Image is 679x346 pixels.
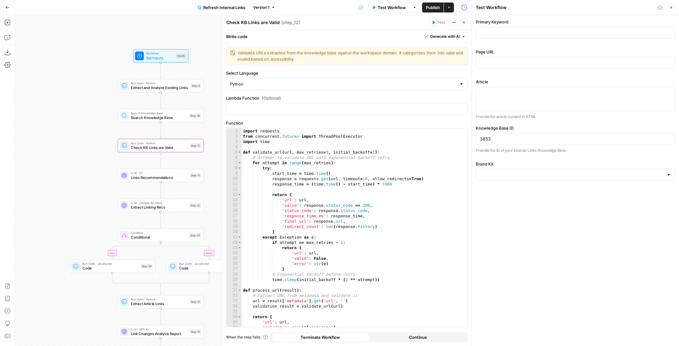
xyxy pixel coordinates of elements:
[422,2,444,12] button: Publish
[111,242,161,259] g: Edge from step_33 to step_39
[179,262,235,266] span: Run Code · JavaScript
[238,150,241,155] span: Toggle code folding, rows 5 through 29
[230,81,456,87] input: Python
[476,114,675,120] p: Provide the article content in HTML
[131,81,188,86] span: Run Code · Python
[238,288,241,293] span: Toggle code folding, rows 31 through 41
[160,62,161,78] g: Edge from start to step_9
[131,111,187,115] span: Search Knowledge Base
[160,309,161,324] g: Edge from step_21 to step_15
[226,192,242,197] div: 13
[226,250,242,256] div: 24
[238,166,241,171] span: Toggle code folding, rows 8 through 20
[476,147,675,154] p: Provide the ID of your Internal Links Knowledge Base
[238,235,241,240] span: Toggle code folding, rows 21 through 29
[226,208,242,213] div: 16
[226,134,242,139] div: 2
[476,19,675,25] label: Primary Keyword
[281,19,300,26] span: ( step_12 )
[226,176,242,181] div: 10
[146,55,174,61] span: Set Inputs
[238,192,241,197] span: Toggle code folding, rows 13 through 20
[476,125,675,131] label: Knowledge Base ID
[238,240,241,245] span: Toggle code folding, rows 22 through 27
[476,79,675,85] label: Article
[409,334,427,340] span: Continue
[226,245,242,250] div: 23
[131,115,187,121] span: Search Knowledge Base
[189,203,201,208] div: Step 32
[226,229,242,235] div: 20
[189,143,201,148] div: Step 12
[226,166,242,171] div: 8
[226,224,242,229] div: 19
[160,182,161,198] g: Edge from step_31 to step_32
[226,298,242,304] div: 33
[226,70,468,76] label: Select Language
[238,245,241,250] span: Toggle code folding, rows 23 through 27
[131,235,187,240] span: Conditional
[131,175,187,180] span: Links Recommendations
[189,113,201,118] div: Step 38
[226,235,242,240] div: 21
[238,50,464,62] textarea: Validates URLs extracted from the knowledge base against the workspace domain. It categorizes the...
[131,205,187,210] span: Extract Linking Recs
[422,32,468,41] button: Generate with AI
[166,259,252,273] div: Run Code · JavaScriptCodeStep 37
[226,120,468,126] label: Function
[226,334,268,340] a: When the step fails:
[118,79,204,92] div: Run Code · PythonExtract and Analyze Existing LinksStep 9
[131,145,187,151] span: Check KB Links are Valid
[161,273,209,286] g: Edge from step_37 to step_33-conditional-end
[189,173,201,178] div: Step 31
[191,83,201,88] div: Step 9
[160,122,161,138] g: Edge from step_38 to step_12
[82,265,138,271] span: Code
[189,233,201,238] div: Step 33
[226,293,242,298] div: 32
[131,171,187,175] span: LLM · O1
[226,272,242,277] div: 28
[378,4,406,11] span: Test Workflow
[226,160,242,166] div: 7
[238,314,241,319] span: Toggle code folding, rows 36 through 41
[82,262,138,266] span: Run Code · JavaScript
[226,277,242,282] div: 29
[118,229,204,242] div: ConditionConditionalStep 33
[253,5,269,10] span: Version 1
[226,261,242,266] div: 26
[476,49,675,55] label: Page URL
[160,212,161,228] g: Edge from step_32 to step_33
[118,109,204,122] div: Search Knowledge BaseSearch Knowledge BaseStep 38
[146,51,174,56] span: Workflow
[226,187,242,192] div: 12
[69,259,155,273] div: Run Code · JavaScriptCodeStep 39
[301,334,340,340] span: Terminate Workflow
[131,331,187,336] span: Link Changes Analysis Report
[131,230,187,235] span: Condition
[160,152,161,168] g: Edge from step_12 to step_31
[369,332,467,342] button: Continue
[226,213,242,219] div: 17
[226,325,242,330] div: 38
[437,20,445,25] span: Test
[222,30,472,43] div: Write code
[226,219,242,224] div: 18
[131,85,188,91] span: Extract and Analyze Existing Links
[226,139,242,144] div: 3
[226,171,242,176] div: 9
[426,4,440,11] span: Publish
[131,327,187,331] span: LLM · GPT-4o
[194,2,249,12] button: Refresh Internal Links
[131,301,187,307] span: Extract Article Links
[176,53,186,58] div: Inputs
[118,169,204,182] div: LLM · O1Links RecommendationsStep 31
[226,203,242,208] div: 15
[429,18,448,27] button: Test
[131,141,187,145] span: Run Code · Python
[226,288,242,293] div: 31
[160,92,161,108] g: Edge from step_9 to step_38
[226,95,468,101] label: Lambda Function
[226,197,242,203] div: 14
[118,49,204,63] div: WorkflowSet InputsInputs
